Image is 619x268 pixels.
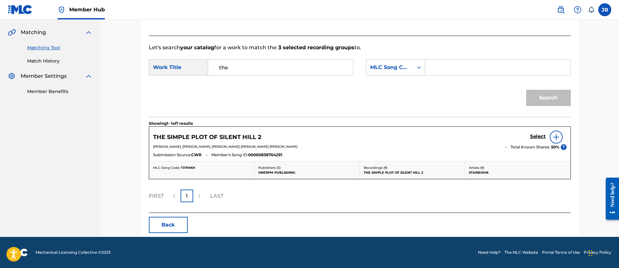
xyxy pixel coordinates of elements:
p: 1 [186,192,188,200]
p: Let's search for a work to match the to. [149,44,571,52]
button: Back [149,217,188,233]
p: LAST [210,192,223,200]
img: Member Settings [8,72,16,80]
a: Portal Terms of Use [542,250,580,255]
span: Member Settings [21,72,67,80]
span: MLC Song Code: [153,166,180,170]
a: The MLC Website [504,250,538,255]
a: Matching Tool [27,44,93,51]
a: Need Help? [478,250,501,255]
img: info [552,133,560,141]
p: Showing 1 - 1 of 1 results [149,121,193,126]
p: Publishers ( 3 ) [258,165,356,170]
span: Mechanical Licensing Collective © 2025 [36,250,111,255]
strong: your catalog [180,44,214,51]
span: 00000838704291 [248,152,282,158]
iframe: Resource Center [601,172,619,225]
img: expand [85,72,93,80]
img: Matching [8,29,16,36]
span: Submission Source: [153,152,191,158]
a: Member Benefits [27,88,93,95]
h5: THE SIMPLE PLOT OF SILENT HILL 2 [153,134,261,141]
span: Total Known Shares: [511,144,551,150]
img: MLC Logo [8,5,33,14]
span: [PERSON_NAME], [PERSON_NAME], [PERSON_NAME] [PERSON_NAME] [PERSON_NAME] [153,145,297,149]
span: CWR [191,152,202,158]
a: Public Search [554,3,567,16]
iframe: Chat Widget [587,237,619,268]
p: THE SIMPLE PLOT OF SILENT HILL 2 [364,170,461,175]
span: ? [561,144,567,150]
span: 50 % [551,144,559,150]
p: Artists ( 9 ) [469,165,567,170]
strong: 3 selected recording groups [277,44,354,51]
h5: Select [530,134,546,140]
span: Member Hub [69,6,105,13]
div: Notifications [588,6,594,13]
p: STARBOMB [469,170,567,175]
span: Matching [21,29,46,36]
div: Help [571,3,584,16]
p: Recordings ( 9 ) [364,165,461,170]
span: TX7MKH [181,166,195,170]
div: MLC Song Code [370,64,409,71]
form: Search Form [149,52,571,117]
img: help [574,6,581,14]
img: Top Rightsholder [58,6,65,14]
img: logo [8,249,28,256]
a: Match History [27,58,93,64]
p: ONERPM PUBLISHING [258,170,356,175]
p: FIRST [149,192,164,200]
img: expand [85,29,93,36]
div: Arrastrar [589,243,592,263]
span: Member's Song ID: [211,152,248,158]
a: Privacy Policy [584,250,611,255]
div: Widget de chat [587,237,619,268]
div: User Menu [598,3,611,16]
img: search [557,6,565,14]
